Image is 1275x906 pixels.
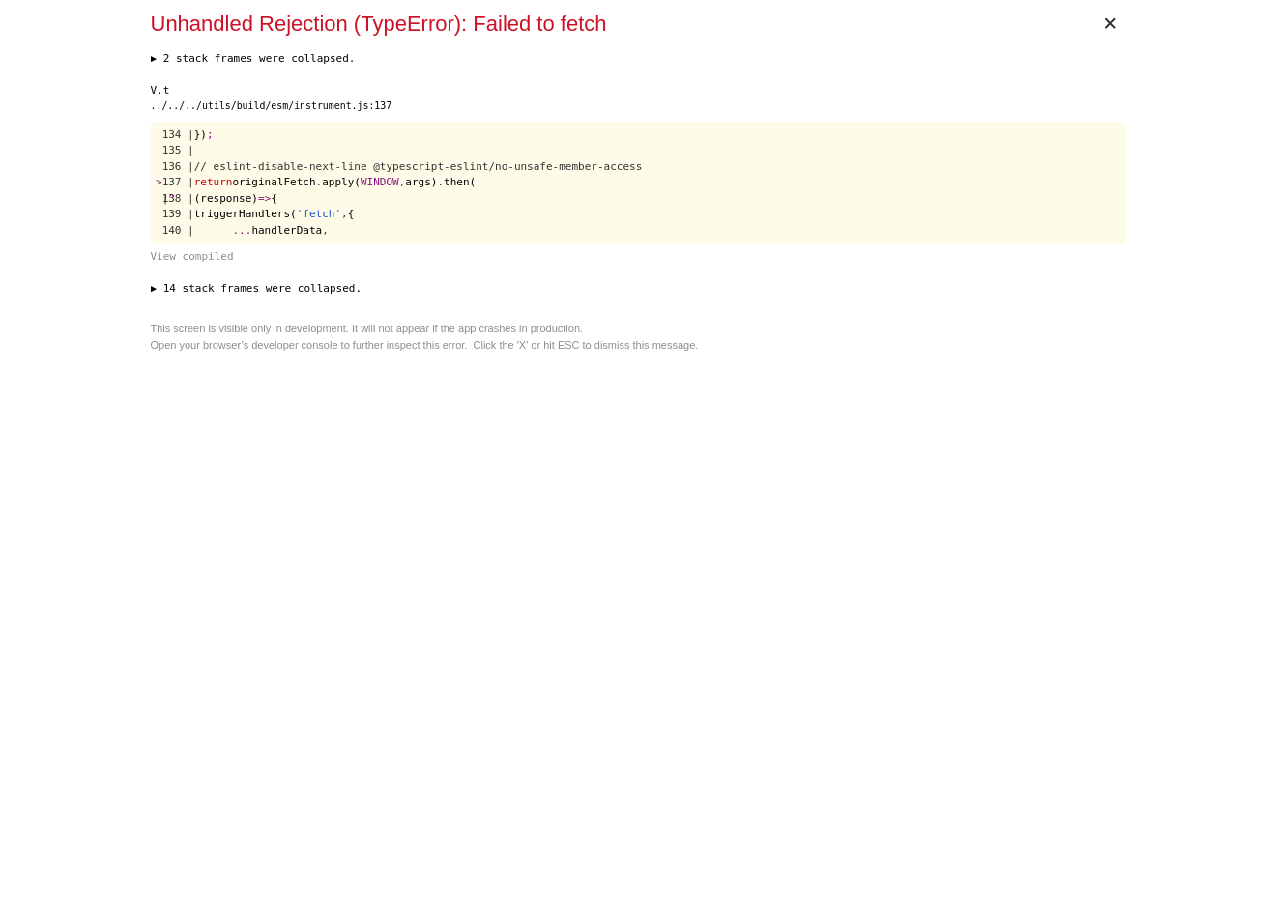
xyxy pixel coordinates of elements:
span: (response) [194,192,258,205]
span: 139 | [162,208,194,220]
span: , [322,224,329,237]
span: , [341,208,348,220]
span: 134 | [162,128,194,141]
span: { [348,208,355,220]
span: 'fetch' [297,208,341,220]
span: . [437,176,444,188]
span: originalFetch [233,176,316,188]
span: apply( [322,176,361,188]
span: // eslint-disable-next-line @typescript-eslint/no-unsafe-member-access [194,160,643,173]
button: ▶ 14 stack frames were collapsed. [151,281,1125,297]
span: . [316,176,323,188]
span: 138 | [162,192,194,205]
span: | [162,192,169,205]
span: { [271,192,277,205]
span: triggerHandlers( [194,208,297,220]
span: , [399,176,406,188]
span: args) [405,176,437,188]
span: }) [194,128,207,141]
span: 135 | [162,144,194,156]
span: then( [444,176,476,188]
button: ▶ 2 stack frames were collapsed. [151,51,1125,68]
span: 137 | [162,176,194,188]
span: ... [233,224,252,237]
span: return [194,176,233,188]
span: ; [207,128,214,141]
span: > [156,176,162,188]
div: Unhandled Rejection (TypeError): Failed to fetch [151,8,1094,40]
div: V.t [151,83,1125,99]
button: View compiled [151,249,1125,266]
span: => [258,192,271,205]
span: ^ [168,192,175,205]
span: ../../../utils/build/esm/instrument.js:137 [151,100,392,111]
div: This screen is visible only in development. It will not appear if the app crashes in production. ... [151,321,1125,353]
span: handlerData [251,224,322,237]
span: 136 | [162,160,194,173]
span: 140 | [162,224,194,237]
span: WINDOW [361,176,399,188]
